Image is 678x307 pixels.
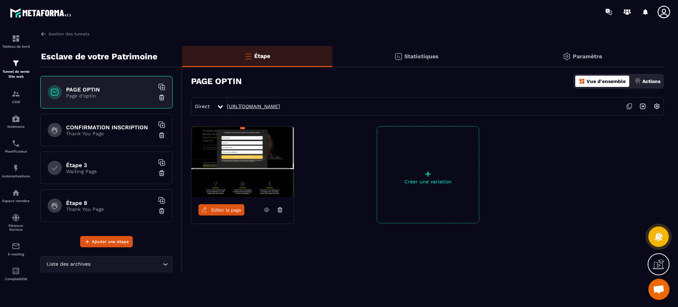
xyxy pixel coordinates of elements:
[158,132,165,139] img: trash
[2,261,30,286] a: accountantaccountantComptabilité
[2,125,30,129] p: Webinaire
[66,200,154,206] h6: Étape 8
[394,52,403,61] img: stats.20deebd0.svg
[2,69,30,79] p: Tunnel de vente Site web
[195,104,210,109] span: Direct
[650,100,664,113] img: setting-w.858f3a88.svg
[2,54,30,84] a: formationformationTunnel de vente Site web
[2,199,30,203] p: Espace membre
[191,126,294,197] img: image
[66,124,154,131] h6: CONFIRMATION INSCRIPTION
[40,31,89,37] a: Gestion des tunnels
[12,267,20,275] img: accountant
[158,94,165,101] img: trash
[12,189,20,197] img: automations
[2,183,30,208] a: automationsautomationsEspace membre
[12,114,20,123] img: automations
[40,31,47,37] img: arrow
[2,149,30,153] p: Planificateur
[2,29,30,54] a: formationformationTableau de bord
[40,256,173,272] div: Search for option
[66,162,154,169] h6: Étape 3
[12,213,20,222] img: social-network
[2,45,30,48] p: Tableau de bord
[377,179,479,184] p: Créer une variation
[12,242,20,250] img: email
[404,53,439,60] p: Statistiques
[648,279,670,300] div: Ouvrir le chat
[12,164,20,172] img: automations
[254,53,270,59] p: Étape
[12,139,20,148] img: scheduler
[227,104,280,109] a: [URL][DOMAIN_NAME]
[579,78,585,84] img: dashboard-orange.40269519.svg
[642,78,660,84] p: Actions
[66,131,154,136] p: Thank You Page
[2,100,30,104] p: CRM
[573,53,602,60] p: Paramètre
[636,100,649,113] img: arrow-next.bcc2205e.svg
[211,207,242,213] span: Éditer la page
[2,109,30,134] a: automationsautomationsWebinaire
[66,86,154,93] h6: PAGE OPTIN
[92,260,161,268] input: Search for option
[10,6,73,19] img: logo
[2,277,30,281] p: Comptabilité
[158,207,165,214] img: trash
[66,93,154,99] p: Page d'optin
[2,159,30,183] a: automationsautomationsAutomatisations
[244,52,252,60] img: bars-o.4a397970.svg
[158,170,165,177] img: trash
[2,224,30,231] p: Réseaux Sociaux
[66,206,154,212] p: Thank You Page
[377,169,479,179] p: +
[12,59,20,67] img: formation
[66,169,154,174] p: Waiting Page
[80,236,133,247] button: Ajouter une étape
[587,78,626,84] p: Vue d'ensemble
[2,208,30,237] a: social-networksocial-networkRéseaux Sociaux
[2,174,30,178] p: Automatisations
[563,52,571,61] img: setting-gr.5f69749f.svg
[41,49,157,64] p: Esclave de votre Patrimoine
[45,260,92,268] span: Liste des archives
[191,76,242,86] h3: PAGE OPTIN
[12,34,20,43] img: formation
[92,238,129,245] span: Ajouter une étape
[2,252,30,256] p: E-mailing
[12,90,20,98] img: formation
[2,134,30,159] a: schedulerschedulerPlanificateur
[2,84,30,109] a: formationformationCRM
[198,204,244,216] a: Éditer la page
[635,78,641,84] img: actions.d6e523a2.png
[2,237,30,261] a: emailemailE-mailing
